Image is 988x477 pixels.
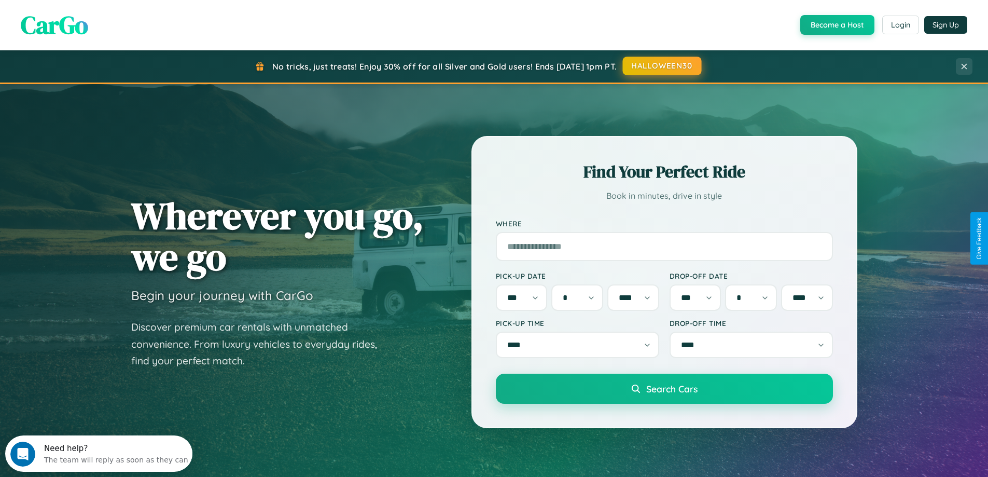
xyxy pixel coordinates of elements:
[496,271,659,280] label: Pick-up Date
[670,271,833,280] label: Drop-off Date
[39,9,183,17] div: Need help?
[131,319,391,370] p: Discover premium car rentals with unmatched convenience. From luxury vehicles to everyday rides, ...
[4,4,193,33] div: Open Intercom Messenger
[924,16,967,34] button: Sign Up
[623,57,702,75] button: HALLOWEEN30
[39,17,183,28] div: The team will reply as soon as they can
[646,383,698,394] span: Search Cars
[496,160,833,183] h2: Find Your Perfect Ride
[800,15,874,35] button: Become a Host
[272,61,617,72] span: No tricks, just treats! Enjoy 30% off for all Silver and Gold users! Ends [DATE] 1pm PT.
[882,16,919,34] button: Login
[131,288,313,303] h3: Begin your journey with CarGo
[5,435,192,472] iframe: Intercom live chat discovery launcher
[670,319,833,328] label: Drop-off Time
[496,219,833,228] label: Where
[976,217,983,260] div: Give Feedback
[131,195,424,277] h1: Wherever you go, we go
[496,319,659,328] label: Pick-up Time
[496,188,833,203] p: Book in minutes, drive in style
[10,442,35,467] iframe: Intercom live chat
[21,8,88,42] span: CarGo
[496,374,833,404] button: Search Cars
